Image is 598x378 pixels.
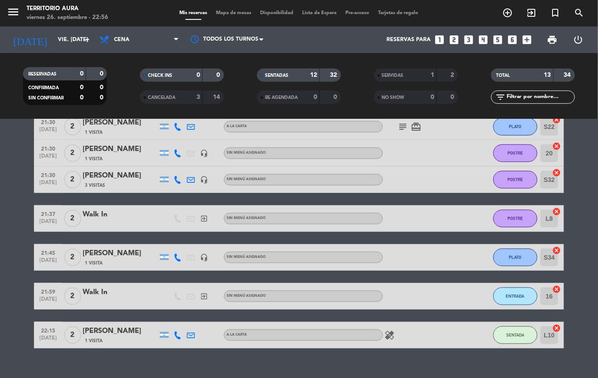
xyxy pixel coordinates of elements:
span: print [547,34,557,45]
strong: 0 [80,84,83,91]
span: Sin menú asignado [227,151,266,155]
button: POSTRE [493,210,537,227]
div: viernes 26. septiembre - 22:56 [26,13,108,22]
strong: 0 [100,84,105,91]
i: looks_6 [507,34,519,45]
strong: 32 [330,72,339,78]
span: 22:15 [37,325,59,335]
span: POSTRE [508,177,523,182]
strong: 0 [80,94,83,101]
div: [PERSON_NAME] [83,325,158,337]
span: 2 [64,287,81,305]
div: [PERSON_NAME] [83,144,158,155]
span: PLATO [509,255,522,260]
span: SENTADA [507,333,525,337]
span: POSTRE [508,151,523,155]
span: [DATE] [37,180,59,190]
strong: 1 [431,72,434,78]
span: POSTRE [508,216,523,221]
strong: 12 [310,72,317,78]
i: looks_5 [492,34,504,45]
i: power_settings_new [573,34,583,45]
strong: 34 [564,72,573,78]
span: A LA CARTA [227,333,247,336]
span: Sin menú asignado [227,178,266,181]
span: 21:45 [37,247,59,257]
div: Walk In [83,287,158,298]
span: 2 [64,249,81,266]
span: Disponibilidad [256,11,298,15]
i: looks_4 [478,34,489,45]
span: 1 Visita [85,129,102,136]
div: LOG OUT [565,26,591,53]
i: exit_to_app [200,292,208,300]
div: [PERSON_NAME] [83,248,158,259]
i: headset_mic [200,149,208,157]
span: Tarjetas de regalo [374,11,423,15]
i: exit_to_app [200,215,208,223]
i: filter_list [496,92,506,102]
span: 21:30 [37,143,59,153]
span: TOTAL [496,73,510,78]
span: CONFIRMADA [28,86,59,90]
i: card_giftcard [411,121,421,132]
span: 3 Visitas [85,182,105,189]
span: Sin menú asignado [227,255,266,259]
span: [DATE] [37,257,59,268]
i: exit_to_app [526,8,537,18]
span: Lista de Espera [298,11,341,15]
span: Reservas para [387,37,431,43]
div: [PERSON_NAME] [83,117,158,129]
i: cancel [553,285,561,294]
span: 2 [64,326,81,344]
i: cancel [553,115,561,124]
span: [DATE] [37,219,59,229]
span: 2 [64,144,81,162]
span: Pre-acceso [341,11,374,15]
span: Sin menú asignado [227,294,266,298]
span: 1 Visita [85,155,102,163]
i: healing [384,330,395,340]
div: [PERSON_NAME] [83,170,158,181]
div: Walk In [83,209,158,220]
span: SERVIDAS [382,73,404,78]
span: [DATE] [37,335,59,345]
span: SENTADAS [265,73,288,78]
i: turned_in_not [550,8,561,18]
strong: 0 [80,71,83,77]
i: arrow_drop_down [82,34,93,45]
i: looks_one [434,34,446,45]
span: 2 [64,210,81,227]
i: add_box [522,34,533,45]
span: PLATO [509,124,522,129]
strong: 0 [333,94,339,100]
span: Mis reservas [175,11,212,15]
div: TERRITORIO AURA [26,4,108,13]
i: cancel [553,142,561,151]
span: SIN CONFIRMAR [28,96,64,100]
strong: 14 [213,94,222,100]
button: PLATO [493,249,537,266]
span: RE AGENDADA [265,95,298,100]
span: [DATE] [37,296,59,306]
strong: 0 [314,94,317,100]
button: SENTADA [493,326,537,344]
span: Mapa de mesas [212,11,256,15]
span: Cena [114,37,129,43]
input: Filtrar por nombre... [506,92,575,102]
span: [DATE] [37,153,59,163]
span: CANCELADA [148,95,175,100]
span: 21:37 [37,208,59,219]
span: NO SHOW [382,95,405,100]
button: PLATO [493,118,537,136]
i: [DATE] [7,30,53,49]
span: 21:30 [37,170,59,180]
i: search [574,8,585,18]
strong: 3 [197,94,200,100]
span: [DATE] [37,127,59,137]
button: menu [7,5,20,22]
span: 1 Visita [85,260,102,267]
strong: 0 [100,94,105,101]
span: 21:30 [37,117,59,127]
i: headset_mic [200,253,208,261]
